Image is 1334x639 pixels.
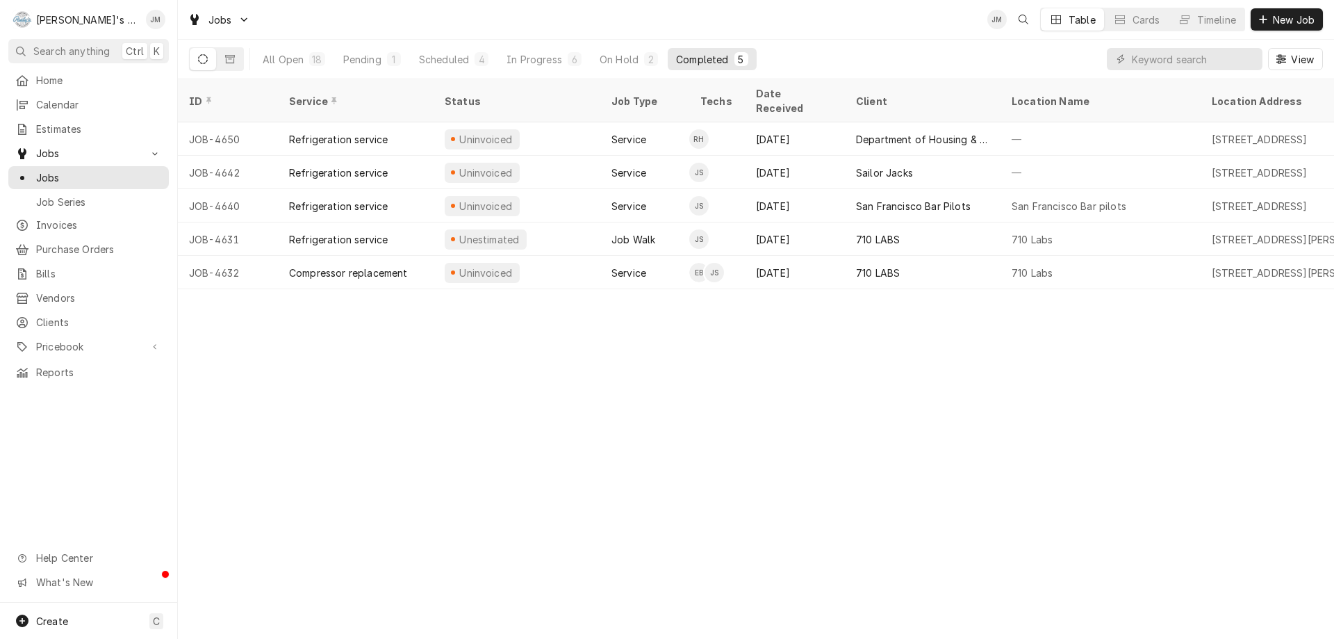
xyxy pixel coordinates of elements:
div: On Hold [600,52,639,67]
div: [DATE] [745,122,845,156]
a: Go to Help Center [8,547,169,569]
span: Jobs [208,13,232,27]
div: JS [689,163,709,182]
a: Purchase Orders [8,238,169,261]
div: Job Walk [611,232,655,247]
div: Scheduled [419,52,469,67]
div: Uninvoiced [458,165,514,180]
div: [DATE] [745,256,845,289]
div: 18 [312,52,322,67]
div: Refrigeration service [289,232,388,247]
div: JS [689,229,709,249]
div: [STREET_ADDRESS] [1212,199,1308,213]
div: Status [445,94,586,108]
div: Job Type [611,94,678,108]
div: R [13,10,32,29]
div: Jose Sanchez's Avatar [705,263,724,282]
div: [STREET_ADDRESS] [1212,165,1308,180]
div: Table [1069,13,1096,27]
div: Jose Sanchez's Avatar [689,196,709,216]
div: In Progress [507,52,562,67]
div: Techs [700,94,734,108]
span: Ctrl [126,44,144,58]
span: Create [36,615,68,627]
span: Jobs [36,146,141,161]
div: All Open [263,52,304,67]
div: Unestimated [458,232,521,247]
span: Jobs [36,170,162,185]
div: Location Name [1012,94,1187,108]
div: Department of Housing & Homeless Services [856,132,989,147]
div: — [1000,122,1201,156]
div: Refrigeration service [289,199,388,213]
span: Vendors [36,291,162,305]
div: 710 LABS [856,232,900,247]
div: JOB-4631 [178,223,278,256]
a: Go to Jobs [182,8,256,31]
div: Cards [1133,13,1160,27]
div: 4 [477,52,486,67]
span: Help Center [36,551,160,565]
span: Search anything [33,44,110,58]
div: 2 [647,52,655,67]
div: JOB-4640 [178,189,278,223]
div: EB [689,263,709,282]
div: Date Received [756,86,831,115]
div: Uninvoiced [458,132,514,147]
div: Jim McIntyre's Avatar [987,10,1007,29]
div: Service [611,165,646,180]
div: San Francisco Bar pilots [1012,199,1126,213]
a: Bills [8,262,169,285]
span: Pricebook [36,339,141,354]
span: Estimates [36,122,162,136]
div: — [1000,156,1201,189]
input: Keyword search [1132,48,1255,70]
span: Clients [36,315,162,330]
span: Calendar [36,97,162,112]
div: Jose Sanchez's Avatar [689,229,709,249]
span: Invoices [36,218,162,232]
div: San Francisco Bar Pilots [856,199,971,213]
div: [DATE] [745,189,845,223]
a: Go to What's New [8,571,169,594]
div: Pending [343,52,381,67]
div: RH [689,129,709,149]
div: JOB-4632 [178,256,278,289]
a: Clients [8,311,169,334]
span: Purchase Orders [36,242,162,257]
div: [DATE] [745,156,845,189]
div: JOB-4650 [178,122,278,156]
a: Estimates [8,118,169,140]
div: 1 [390,52,398,67]
span: New Job [1270,13,1317,27]
div: Uninvoiced [458,199,514,213]
span: K [154,44,160,58]
div: JM [987,10,1007,29]
div: Completed [676,52,728,67]
div: ID [189,94,264,108]
div: JS [689,196,709,216]
span: C [153,614,160,629]
div: Refrigeration service [289,132,388,147]
div: [DATE] [745,223,845,256]
span: Bills [36,266,162,281]
div: 5 [737,52,746,67]
a: Jobs [8,166,169,189]
div: [STREET_ADDRESS] [1212,132,1308,147]
a: Go to Jobs [8,142,169,165]
div: Service [611,266,646,280]
span: What's New [36,575,160,590]
div: JS [705,263,724,282]
a: Job Series [8,191,169,213]
a: Reports [8,361,169,384]
div: [PERSON_NAME]'s Commercial Refrigeration [36,13,138,27]
div: JOB-4642 [178,156,278,189]
div: Service [611,199,646,213]
div: Rudy Herrera's Avatar [689,129,709,149]
div: JM [146,10,165,29]
button: Open search [1012,8,1035,31]
div: 6 [570,52,579,67]
a: Home [8,69,169,92]
div: Refrigeration service [289,165,388,180]
div: 710 Labs [1012,266,1053,280]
